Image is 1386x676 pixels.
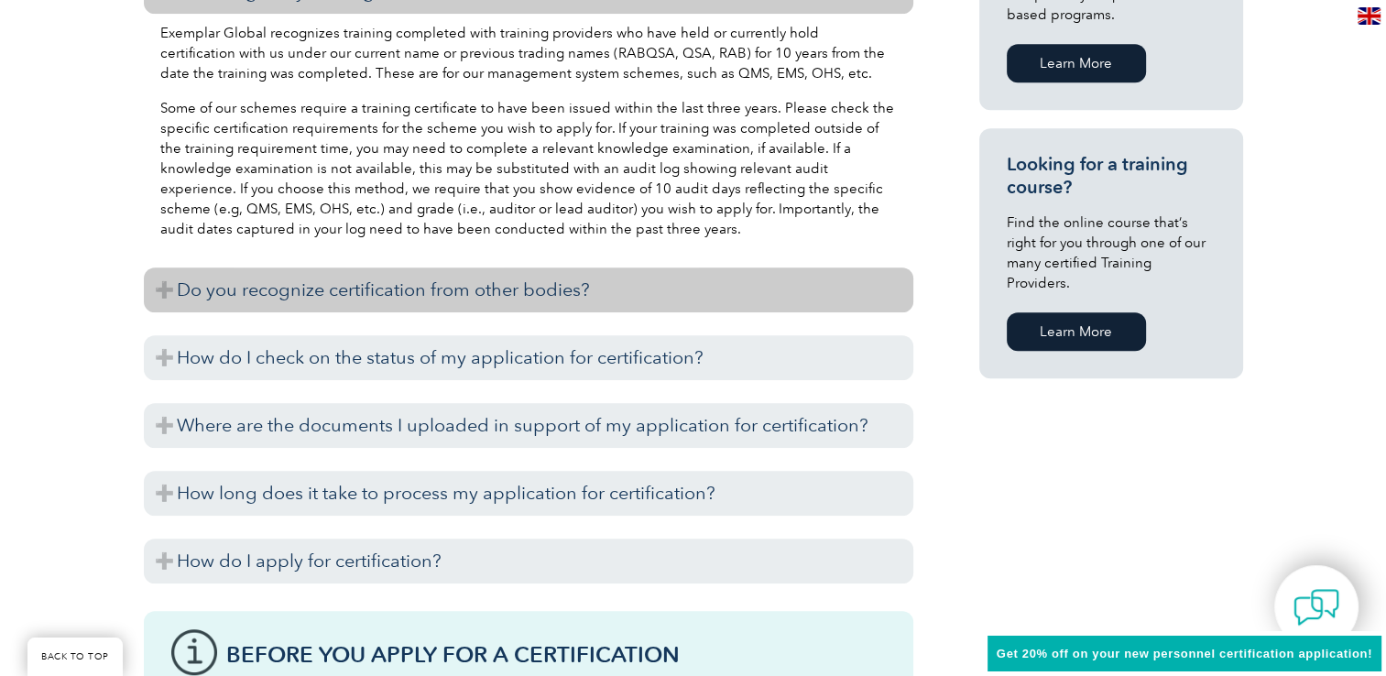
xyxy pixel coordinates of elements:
[1358,7,1381,25] img: en
[997,647,1372,660] span: Get 20% off on your new personnel certification application!
[144,267,913,312] h3: Do you recognize certification from other bodies?
[1293,584,1339,630] img: contact-chat.png
[160,98,897,239] p: Some of our schemes require a training certificate to have been issued within the last three year...
[144,403,913,448] h3: Where are the documents I uploaded in support of my application for certification?
[226,643,886,666] h3: Before You Apply For a Certification
[160,23,897,83] p: Exemplar Global recognizes training completed with training providers who have held or currently ...
[144,335,913,380] h3: How do I check on the status of my application for certification?
[1007,312,1146,351] a: Learn More
[27,638,123,676] a: BACK TO TOP
[1007,44,1146,82] a: Learn More
[1007,153,1216,199] h3: Looking for a training course?
[1007,213,1216,293] p: Find the online course that’s right for you through one of our many certified Training Providers.
[144,471,913,516] h3: How long does it take to process my application for certification?
[144,539,913,583] h3: How do I apply for certification?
